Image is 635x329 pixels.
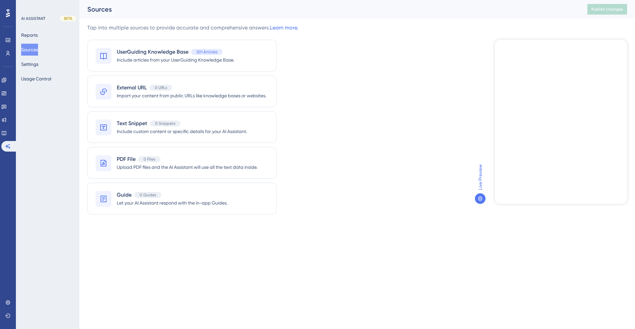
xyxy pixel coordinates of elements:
span: 0 Files [144,157,155,162]
a: Learn more. [270,24,298,31]
span: Live Preview [476,164,484,190]
span: 201 Articles [196,49,217,55]
button: Publish Changes [587,4,627,15]
span: Import your content from public URLs like knowledge bases or websites. [117,92,266,100]
span: Guide [117,191,132,199]
span: 0 Guides [140,192,156,198]
iframe: UserGuiding AI Assistant [495,40,627,204]
span: PDF File [117,155,136,163]
span: 0 Snippets [155,121,175,126]
button: Reports [21,29,38,41]
div: Sources [87,5,571,14]
span: Include articles from your UserGuiding Knowledge Base. [117,56,234,64]
button: Sources [21,44,38,56]
button: Usage Control [21,73,51,85]
div: BETA [60,16,76,21]
button: Settings [21,58,38,70]
span: External URL [117,84,147,92]
span: Text Snippet [117,119,147,127]
span: Include custom content or specific details for your AI Assistant. [117,127,247,135]
span: UserGuiding Knowledge Base [117,48,189,56]
span: Let your AI Assistant respond with the in-app Guides. [117,199,228,207]
span: 0 URLs [155,85,167,90]
span: Publish Changes [591,7,623,12]
div: Tap into multiple sources to provide accurate and comprehensive answers. [87,24,298,32]
span: Upload PDF files and the AI Assistant will use all the text data inside. [117,163,257,171]
div: AI ASSISTANT [21,16,45,21]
